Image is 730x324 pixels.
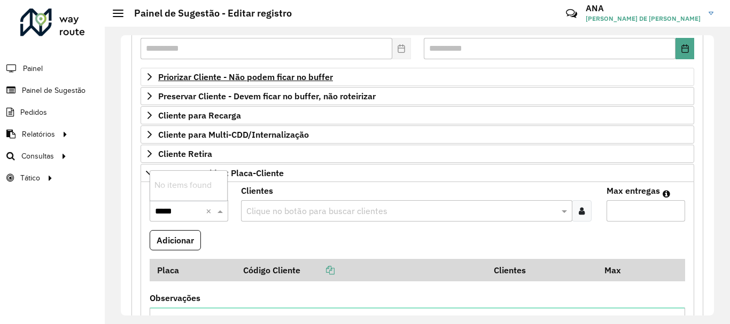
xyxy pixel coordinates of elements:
span: [PERSON_NAME] DE [PERSON_NAME] [586,14,701,23]
span: Mapas Sugeridos: Placa-Cliente [158,169,284,177]
span: Painel de Sugestão [22,85,86,96]
div: No items found [150,176,227,194]
a: Cliente Retira [141,145,694,163]
h3: ANA [586,3,701,13]
button: Choose Date [675,38,694,59]
span: Clear all [206,204,215,217]
label: Max entregas [607,184,660,197]
label: Clientes [241,184,273,197]
span: Pedidos [20,107,47,118]
a: Preservar Cliente - Devem ficar no buffer, não roteirizar [141,87,694,105]
span: Painel [23,63,43,74]
a: Copiar [300,265,335,275]
span: Cliente para Multi-CDD/Internalização [158,130,309,139]
span: Preservar Cliente - Devem ficar no buffer, não roteirizar [158,92,376,100]
span: Tático [20,172,40,184]
span: Cliente para Recarga [158,111,241,120]
em: Máximo de clientes que serão colocados na mesma rota com os clientes informados [663,189,670,198]
span: Relatórios [22,129,55,140]
a: Contato Rápido [560,2,583,25]
th: Max [597,259,640,281]
span: Cliente Retira [158,149,212,158]
a: Priorizar Cliente - Não podem ficar no buffer [141,68,694,86]
label: Observações [150,291,200,304]
button: Adicionar [150,230,201,250]
a: Mapas Sugeridos: Placa-Cliente [141,164,694,182]
th: Código Cliente [236,259,487,281]
th: Clientes [486,259,597,281]
span: Consultas [21,151,54,162]
th: Placa [150,259,236,281]
a: Cliente para Multi-CDD/Internalização [141,125,694,144]
ng-dropdown-panel: Options list [150,170,228,201]
span: Priorizar Cliente - Não podem ficar no buffer [158,73,333,81]
h2: Painel de Sugestão - Editar registro [123,7,292,19]
a: Cliente para Recarga [141,106,694,124]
